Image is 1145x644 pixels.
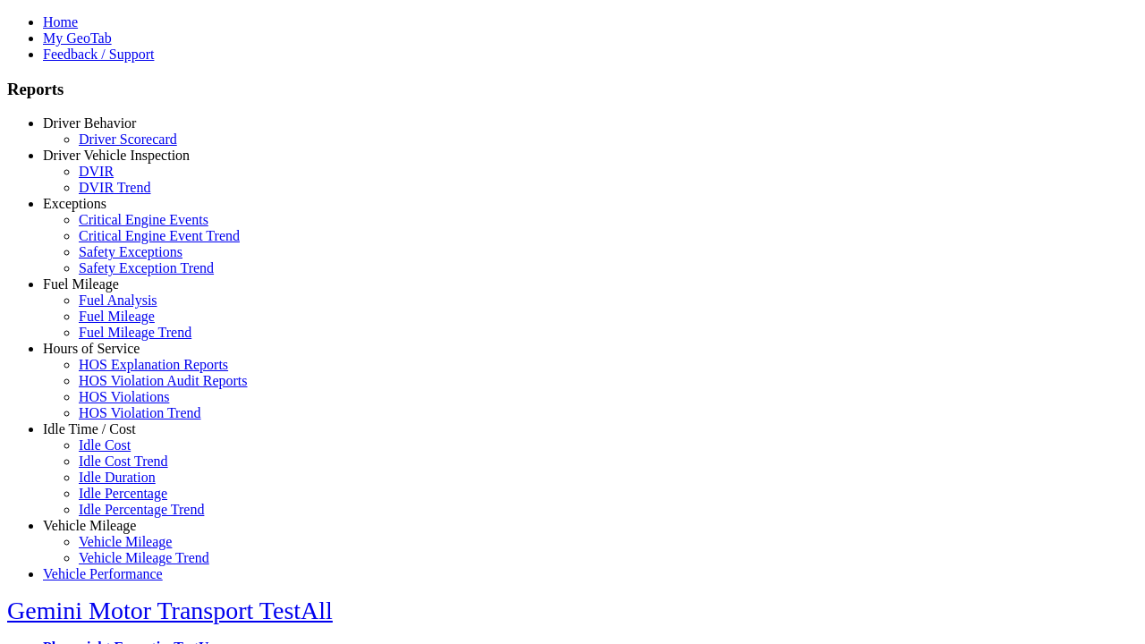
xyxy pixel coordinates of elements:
[79,453,168,469] a: Idle Cost Trend
[79,389,169,404] a: HOS Violations
[79,502,204,517] a: Idle Percentage Trend
[79,405,201,420] a: HOS Violation Trend
[79,292,157,308] a: Fuel Analysis
[79,550,209,565] a: Vehicle Mileage Trend
[79,228,240,243] a: Critical Engine Event Trend
[79,325,191,340] a: Fuel Mileage Trend
[43,148,190,163] a: Driver Vehicle Inspection
[79,244,182,259] a: Safety Exceptions
[79,373,248,388] a: HOS Violation Audit Reports
[79,164,114,179] a: DVIR
[43,196,106,211] a: Exceptions
[43,341,140,356] a: Hours of Service
[79,260,214,275] a: Safety Exception Trend
[7,80,1138,99] h3: Reports
[79,470,156,485] a: Idle Duration
[79,534,172,549] a: Vehicle Mileage
[43,115,136,131] a: Driver Behavior
[7,597,333,624] a: Gemini Motor Transport TestAll
[43,518,136,533] a: Vehicle Mileage
[79,212,208,227] a: Critical Engine Events
[43,30,112,46] a: My GeoTab
[79,180,150,195] a: DVIR Trend
[43,276,119,292] a: Fuel Mileage
[43,14,78,30] a: Home
[79,309,155,324] a: Fuel Mileage
[79,486,167,501] a: Idle Percentage
[43,566,163,581] a: Vehicle Performance
[43,421,136,436] a: Idle Time / Cost
[43,47,154,62] a: Feedback / Support
[79,357,228,372] a: HOS Explanation Reports
[79,437,131,453] a: Idle Cost
[79,131,177,147] a: Driver Scorecard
